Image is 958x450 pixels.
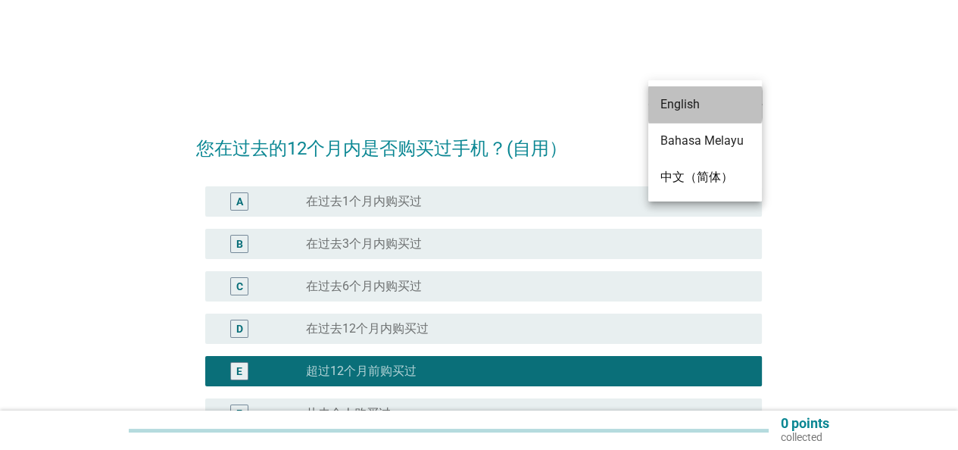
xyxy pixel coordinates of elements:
label: 在过去3个月内购买过 [306,236,422,252]
div: 中文（简体） [660,168,750,186]
div: English [660,95,750,114]
div: C [236,279,243,295]
div: A [236,194,243,210]
div: B [236,236,243,252]
p: 0 points [781,417,829,430]
div: E [236,364,242,380]
label: 在过去1个月内购买过 [306,194,422,209]
label: 在过去6个月内购买过 [306,279,422,294]
label: 从未个人购买过 [306,406,391,421]
div: F [236,406,242,422]
label: 超过12个月前购买过 [306,364,417,379]
label: 在过去12个月内购买过 [306,321,429,336]
h2: 您在过去的12个月内是否购买过手机？(自用） [196,120,762,162]
div: D [236,321,243,337]
div: Bahasa Melayu [660,132,750,150]
p: collected [781,430,829,444]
